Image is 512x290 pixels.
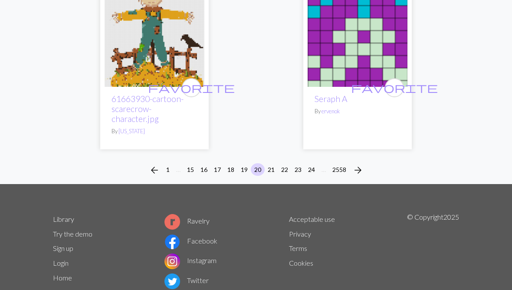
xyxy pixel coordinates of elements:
[164,237,217,245] a: Facebook
[146,163,163,177] button: Previous
[315,107,400,115] p: By
[289,244,307,252] a: Terms
[164,256,217,264] a: Instagram
[105,32,204,40] a: 61663930-cartoon-scarecrow-character.jpg
[184,163,197,176] button: 15
[278,163,292,176] button: 22
[351,79,438,96] i: favourite
[164,276,209,284] a: Twitter
[148,81,235,94] span: favorite
[224,163,238,176] button: 18
[291,163,305,176] button: 23
[289,259,313,267] a: Cookies
[53,230,92,238] a: Try the demo
[197,163,211,176] button: 16
[148,79,235,96] i: favourite
[163,163,173,176] button: 1
[237,163,251,176] button: 19
[289,230,311,238] a: Privacy
[164,274,180,289] img: Twitter logo
[112,127,197,135] p: By
[164,234,180,250] img: Facebook logo
[351,81,438,94] span: favorite
[289,215,335,223] a: Acceptable use
[385,78,404,97] button: favourite
[210,163,224,176] button: 17
[353,164,363,176] span: arrow_forward
[53,259,69,267] a: Login
[322,108,340,115] a: ervenok
[149,165,160,175] i: Previous
[53,215,74,223] a: Library
[112,94,184,124] a: 61663930-cartoon-scarecrow-character.jpg
[164,217,210,225] a: Ravelry
[146,163,367,177] nav: Page navigation
[308,32,407,40] a: Seraph A
[118,128,145,135] a: [US_STATE]
[305,163,318,176] button: 24
[53,244,73,252] a: Sign up
[251,163,265,176] button: 20
[315,94,347,104] a: Seraph A
[164,214,180,230] img: Ravelry logo
[329,163,350,176] button: 2558
[149,164,160,176] span: arrow_back
[182,78,201,97] button: favourite
[53,274,72,282] a: Home
[353,165,363,175] i: Next
[164,254,180,269] img: Instagram logo
[349,163,367,177] button: Next
[264,163,278,176] button: 21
